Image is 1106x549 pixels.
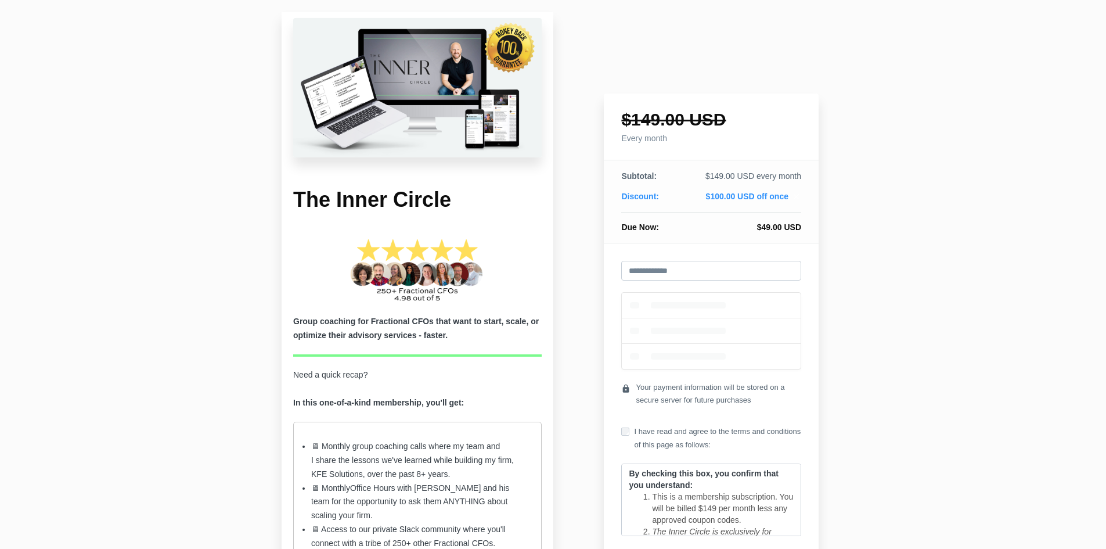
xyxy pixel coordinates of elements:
[621,213,672,234] th: Due Now:
[788,192,801,204] a: close
[621,171,657,181] span: Subtotal:
[311,497,508,520] span: for the opportunity to ask them ANYTHING about scaling your firm.
[293,368,542,410] p: Need a quick recap?
[629,469,778,490] strong: By checking this box, you confirm that you understand:
[791,192,801,202] i: close
[293,317,539,340] b: Group coaching for Fractional CFOs that want to start, scale, or optimize their advisory services...
[621,381,631,397] i: lock
[311,482,524,523] li: Office Hours with [PERSON_NAME] and his team
[757,223,801,232] span: $49.00 USD
[346,237,488,303] img: 255aca1-b627-60d4-603f-455d825e316_275_CFO_Academy_Graduates-2.png
[293,18,542,157] img: 316dde-5878-b8a3-b08e-66eed48a68_Untitled_design-12.png
[621,134,801,142] h4: Every month
[621,428,629,436] input: I have read and agree to the terms and conditions of this page as follows:
[652,491,794,526] li: This is a membership subscription. You will be billed $149 per month less any approved coupon codes.
[636,381,801,407] span: Your payment information will be stored on a secure server for future purchases
[311,440,524,482] li: 🖥 Monthly group coaching calls where my team and I share the lessons we've learned while building...
[621,425,801,451] label: I have read and agree to the terms and conditions of this page as follows:
[672,170,801,191] td: $149.00 USD every month
[621,191,672,213] th: Discount:
[621,111,801,128] h1: $149.00 USD
[706,192,788,201] span: $100.00 USD off once
[293,186,542,214] h1: The Inner Circle
[293,398,464,407] strong: In this one-of-a-kind membership, you'll get:
[311,483,350,493] span: 🖥 Monthly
